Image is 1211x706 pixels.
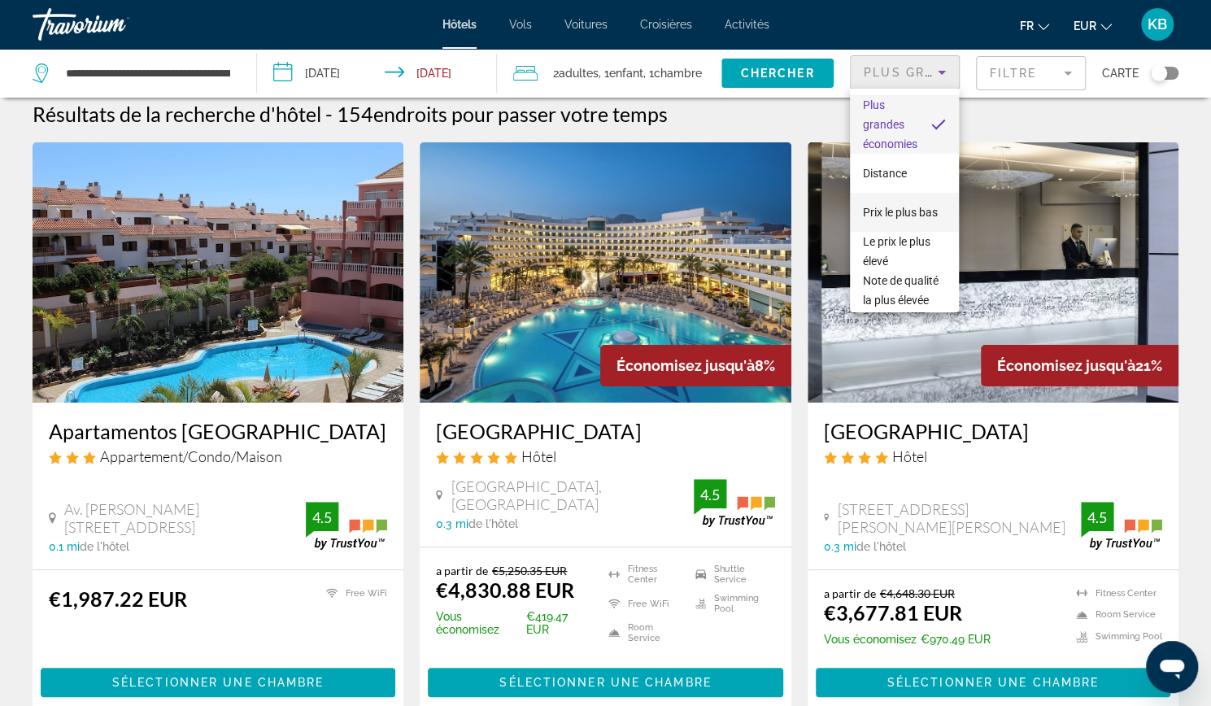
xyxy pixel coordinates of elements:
[850,89,959,312] div: Sort by
[863,206,938,219] span: Prix le plus bas
[863,274,939,307] span: Note de qualité la plus élevée
[1146,641,1198,693] iframe: Bouton de lancement de la fenêtre de messagerie
[863,98,917,150] span: Plus grandes économies
[863,235,930,268] span: Le prix le plus élevé
[863,167,907,180] span: Distance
